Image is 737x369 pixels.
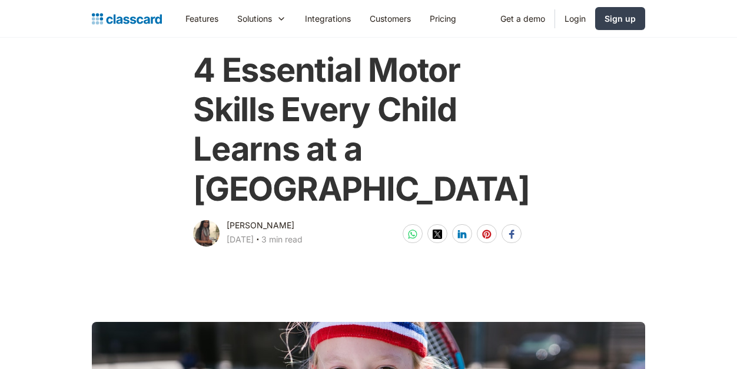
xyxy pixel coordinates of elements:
a: Integrations [296,5,360,32]
a: Features [176,5,228,32]
a: Get a demo [491,5,555,32]
a: home [92,11,162,27]
a: Login [555,5,595,32]
div: Sign up [605,12,636,25]
a: Pricing [420,5,466,32]
img: twitter-white sharing button [433,230,442,239]
div: Solutions [237,12,272,25]
h1: 4 Essential Motor Skills Every Child Learns at a [GEOGRAPHIC_DATA] [193,51,544,209]
div: Solutions [228,5,296,32]
img: pinterest-white sharing button [482,230,492,239]
div: 3 min read [261,232,303,247]
div: [DATE] [227,232,254,247]
div: [PERSON_NAME] [227,218,294,232]
img: facebook-white sharing button [507,230,516,239]
img: linkedin-white sharing button [457,230,467,239]
a: Customers [360,5,420,32]
a: Sign up [595,7,645,30]
img: whatsapp-white sharing button [408,230,417,239]
div: ‧ [254,232,261,249]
